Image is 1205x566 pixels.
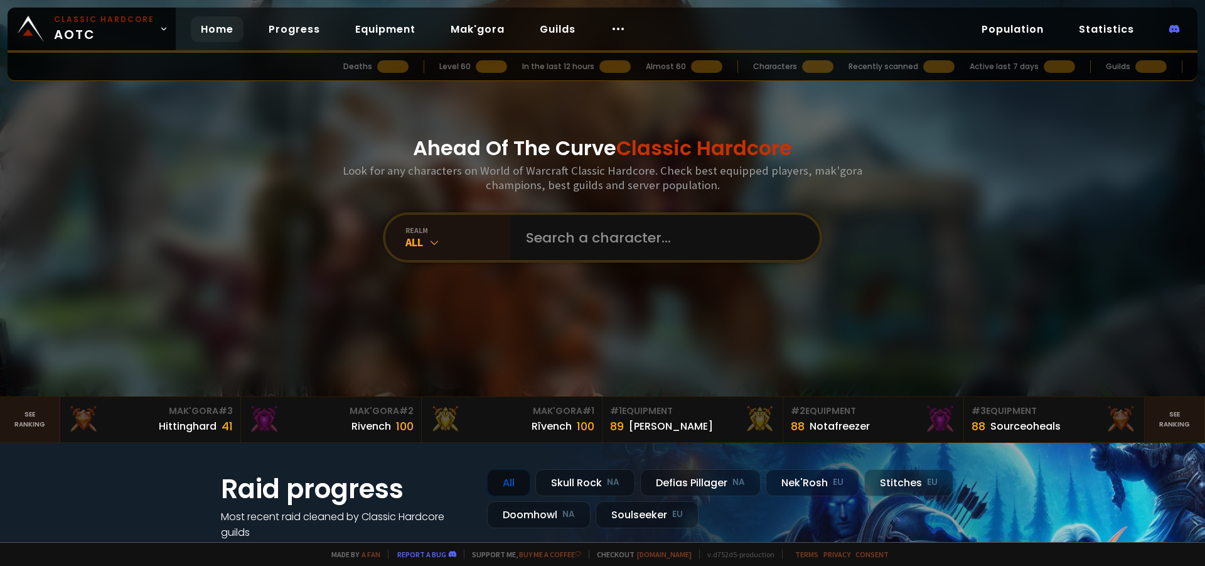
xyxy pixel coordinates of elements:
[532,418,572,434] div: Rîvench
[8,8,176,50] a: Classic HardcoreAOTC
[221,541,303,555] a: See all progress
[964,397,1145,442] a: #3Equipment88Sourceoheals
[487,501,591,528] div: Doomhowl
[972,405,1137,418] div: Equipment
[259,16,330,42] a: Progress
[640,469,761,496] div: Defias Pillager
[535,469,635,496] div: Skull Rock
[970,61,1039,72] div: Active last 7 days
[396,418,414,435] div: 100
[823,550,850,559] a: Privacy
[616,134,792,162] span: Classic Hardcore
[54,14,154,44] span: AOTC
[221,509,472,540] h4: Most recent raid cleaned by Classic Hardcore guilds
[791,405,805,417] span: # 2
[672,508,683,521] small: EU
[927,476,938,489] small: EU
[864,469,953,496] div: Stitches
[1106,61,1130,72] div: Guilds
[791,405,956,418] div: Equipment
[487,469,530,496] div: All
[218,405,233,417] span: # 3
[249,405,414,418] div: Mak'Gora
[429,405,594,418] div: Mak'Gora
[972,16,1054,42] a: Population
[637,550,692,559] a: [DOMAIN_NAME]
[610,405,622,417] span: # 1
[464,550,581,559] span: Support me,
[399,405,414,417] span: # 2
[607,476,619,489] small: NA
[629,418,713,434] div: [PERSON_NAME]
[361,550,380,559] a: a fan
[405,226,511,235] div: realm
[562,508,575,521] small: NA
[338,163,867,192] h3: Look for any characters on World of Warcraft Classic Hardcore. Check best equipped players, mak'g...
[191,16,244,42] a: Home
[589,550,692,559] span: Checkout
[60,397,241,442] a: Mak'Gora#3Hittinghard41
[518,215,805,260] input: Search a character...
[519,550,581,559] a: Buy me a coffee
[753,61,797,72] div: Characters
[439,61,471,72] div: Level 60
[1145,397,1205,442] a: Seeranking
[602,397,783,442] a: #1Equipment89[PERSON_NAME]
[766,469,859,496] div: Nek'Rosh
[351,418,391,434] div: Rivench
[610,405,775,418] div: Equipment
[795,550,818,559] a: Terms
[221,469,472,509] h1: Raid progress
[222,418,233,435] div: 41
[646,61,686,72] div: Almost 60
[732,476,745,489] small: NA
[783,397,964,442] a: #2Equipment88Notafreezer
[241,397,422,442] a: Mak'Gora#2Rivench100
[405,235,511,249] div: All
[159,418,217,434] div: Hittinghard
[791,418,805,435] div: 88
[68,405,233,418] div: Mak'Gora
[849,61,918,72] div: Recently scanned
[324,550,380,559] span: Made by
[522,61,594,72] div: In the last 12 hours
[422,397,602,442] a: Mak'Gora#1Rîvench100
[833,476,843,489] small: EU
[972,405,986,417] span: # 3
[530,16,586,42] a: Guilds
[397,550,446,559] a: Report a bug
[54,14,154,25] small: Classic Hardcore
[1069,16,1144,42] a: Statistics
[582,405,594,417] span: # 1
[343,61,372,72] div: Deaths
[972,418,985,435] div: 88
[577,418,594,435] div: 100
[345,16,426,42] a: Equipment
[810,418,870,434] div: Notafreezer
[990,418,1061,434] div: Sourceoheals
[413,133,792,163] h1: Ahead Of The Curve
[596,501,699,528] div: Soulseeker
[855,550,889,559] a: Consent
[441,16,515,42] a: Mak'gora
[699,550,774,559] span: v. d752d5 - production
[610,418,624,435] div: 89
